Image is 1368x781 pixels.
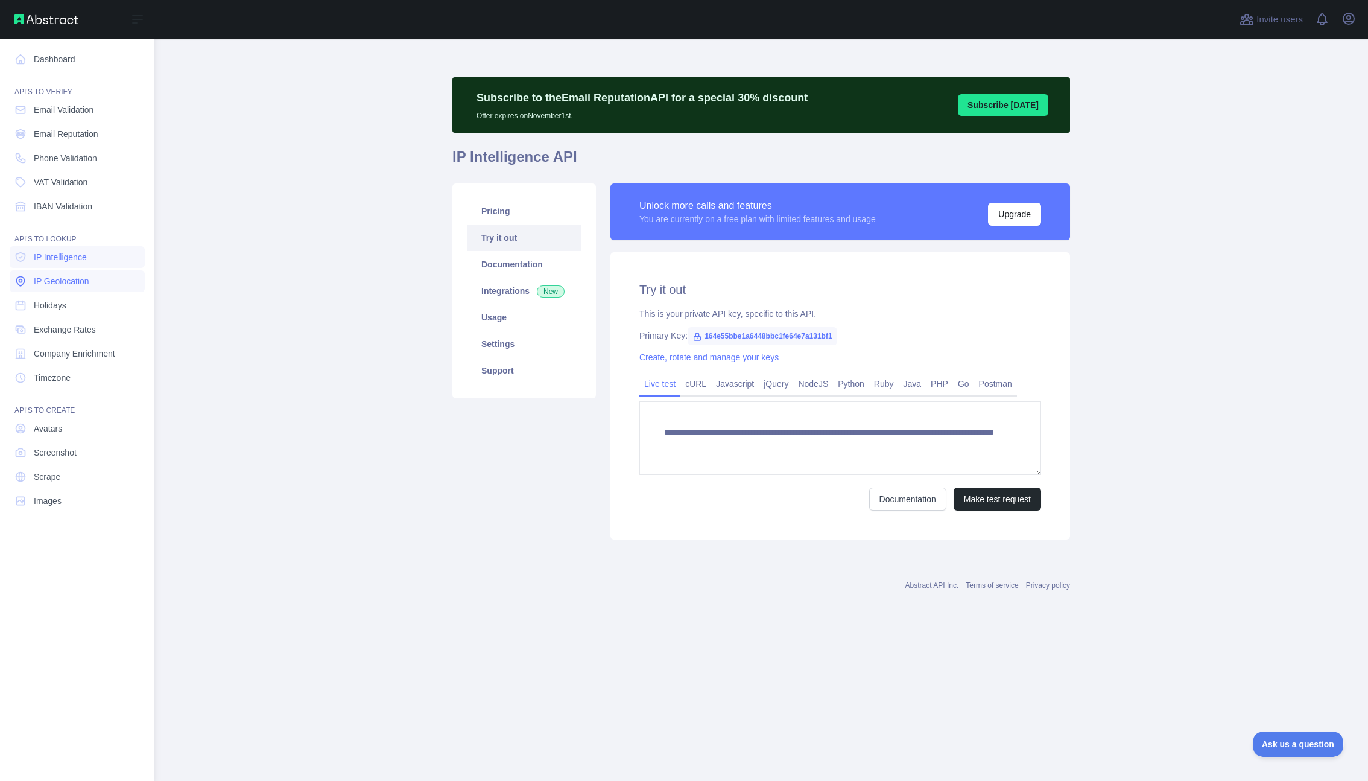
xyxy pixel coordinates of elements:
div: API'S TO VERIFY [10,72,145,97]
button: Upgrade [988,203,1041,226]
a: PHP [926,374,953,394]
span: Screenshot [34,447,77,459]
span: IP Intelligence [34,251,87,263]
a: Exchange Rates [10,319,145,340]
a: Postman [974,374,1017,394]
iframe: Toggle Customer Support [1253,732,1344,757]
button: Make test request [954,488,1041,511]
a: IP Intelligence [10,246,145,268]
span: IBAN Validation [34,200,92,212]
span: Email Reputation [34,128,98,140]
span: Company Enrichment [34,348,115,360]
a: Settings [467,331,581,357]
div: You are currently on a free plan with limited features and usage [639,213,876,225]
img: Abstract API [14,14,78,24]
span: Exchange Rates [34,324,96,336]
div: API'S TO CREATE [10,391,145,415]
span: Avatars [34,422,62,435]
a: Pricing [467,198,581,225]
div: Unlock more calls and features [639,199,876,213]
div: This is your private API key, specific to this API. [639,308,1041,320]
span: Timezone [34,372,71,384]
span: Scrape [34,471,60,483]
a: Usage [467,304,581,331]
h2: Try it out [639,281,1041,298]
a: Ruby [869,374,899,394]
h1: IP Intelligence API [452,147,1070,176]
a: Company Enrichment [10,343,145,365]
a: Email Validation [10,99,145,121]
span: 164e55bbe1a6448bbc1fe64e7a131bf1 [688,327,837,345]
p: Subscribe to the Email Reputation API for a special 30 % discount [477,89,808,106]
a: Avatars [10,418,145,439]
span: Phone Validation [34,152,97,164]
a: cURL [680,374,711,394]
a: Live test [639,374,680,394]
span: New [537,285,565,298]
a: Images [10,490,145,512]
a: Email Reputation [10,123,145,145]
a: Integrations New [467,278,581,304]
a: Holidays [10,295,145,316]
a: Dashboard [10,48,145,70]
button: Invite users [1237,10,1305,29]
span: VAT Validation [34,176,87,188]
button: Subscribe [DATE] [958,94,1048,116]
a: Privacy policy [1026,581,1070,590]
span: Invite users [1256,13,1303,27]
a: Create, rotate and manage your keys [639,352,779,362]
a: IBAN Validation [10,196,145,217]
a: Abstract API Inc. [905,581,959,590]
div: Primary Key: [639,330,1041,342]
span: Email Validation [34,104,93,116]
span: Holidays [34,299,66,311]
a: Support [467,357,581,384]
a: Terms of service [966,581,1018,590]
a: Python [833,374,869,394]
a: NodeJS [793,374,833,394]
a: Go [953,374,974,394]
a: Javascript [711,374,759,394]
a: Screenshot [10,442,145,464]
a: Timezone [10,367,145,389]
a: VAT Validation [10,171,145,193]
a: Try it out [467,225,581,251]
a: IP Geolocation [10,270,145,292]
div: API'S TO LOOKUP [10,220,145,244]
a: Documentation [467,251,581,278]
span: IP Geolocation [34,275,89,287]
a: Documentation [869,488,946,511]
p: Offer expires on November 1st. [477,106,808,121]
a: Scrape [10,466,145,488]
span: Images [34,495,62,507]
a: Phone Validation [10,147,145,169]
a: Java [899,374,926,394]
a: jQuery [759,374,793,394]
